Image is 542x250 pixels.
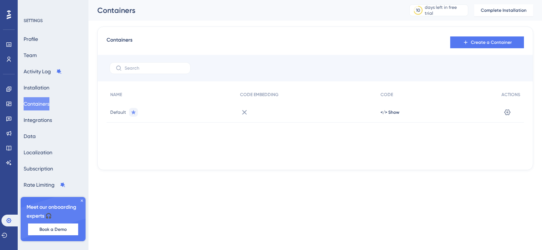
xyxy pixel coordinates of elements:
[39,226,67,232] span: Book a Demo
[24,194,52,208] button: Accessibility
[474,4,533,16] button: Complete Installation
[24,49,37,62] button: Team
[28,223,78,235] button: Book a Demo
[107,36,132,49] span: Containers
[471,39,512,45] span: Create a Container
[240,92,278,98] span: CODE EMBEDDING
[27,203,80,221] span: Meet our onboarding experts 🎧
[481,7,527,13] span: Complete Installation
[24,178,66,191] button: Rate Limiting
[381,109,399,115] button: </> Show
[501,92,520,98] span: ACTIONS
[110,109,126,115] span: Default
[450,36,524,48] button: Create a Container
[24,130,36,143] button: Data
[24,113,52,127] button: Integrations
[24,18,83,24] div: SETTINGS
[24,65,62,78] button: Activity Log
[24,97,49,110] button: Containers
[24,81,49,94] button: Installation
[416,7,420,13] div: 10
[97,5,391,15] div: Containers
[125,66,184,71] input: Search
[24,146,52,159] button: Localization
[381,92,393,98] span: CODE
[425,4,466,16] div: days left in free trial
[110,92,122,98] span: NAME
[24,162,53,175] button: Subscription
[24,32,38,46] button: Profile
